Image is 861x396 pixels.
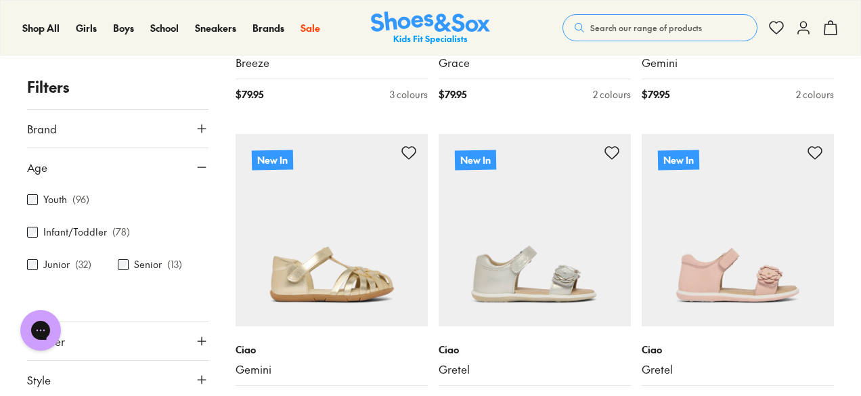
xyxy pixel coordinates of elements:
[371,12,490,45] a: Shoes & Sox
[642,87,669,102] span: $ 79.95
[43,225,107,240] label: Infant/Toddler
[236,56,428,70] a: Breeze
[76,21,97,35] a: Girls
[236,362,428,377] a: Gemini
[236,343,428,357] p: Ciao
[439,87,466,102] span: $ 79.95
[195,21,236,35] a: Sneakers
[796,87,834,102] div: 2 colours
[455,150,496,170] p: New In
[43,258,70,272] label: Junior
[642,56,834,70] a: Gemini
[439,134,631,326] a: New In
[236,87,263,102] span: $ 79.95
[252,21,284,35] a: Brands
[252,150,293,170] p: New In
[593,87,631,102] div: 2 colours
[439,56,631,70] a: Grace
[642,343,834,357] p: Ciao
[22,21,60,35] a: Shop All
[167,258,182,272] p: ( 13 )
[236,134,428,326] a: New In
[658,150,699,170] p: New In
[27,322,208,360] button: Gender
[301,21,320,35] a: Sale
[72,193,89,207] p: ( 96 )
[27,159,47,175] span: Age
[14,305,68,355] iframe: Gorgias live chat messenger
[27,372,51,388] span: Style
[134,258,162,272] label: Senior
[439,343,631,357] p: Ciao
[562,14,757,41] button: Search our range of products
[150,21,179,35] a: School
[642,134,834,326] a: New In
[112,225,130,240] p: ( 78 )
[590,22,702,34] span: Search our range of products
[371,12,490,45] img: SNS_Logo_Responsive.svg
[27,76,208,98] p: Filters
[75,258,91,272] p: ( 32 )
[113,21,134,35] a: Boys
[439,362,631,377] a: Gretel
[642,362,834,377] a: Gretel
[27,120,57,137] span: Brand
[27,110,208,148] button: Brand
[27,148,208,186] button: Age
[43,193,67,207] label: Youth
[390,87,428,102] div: 3 colours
